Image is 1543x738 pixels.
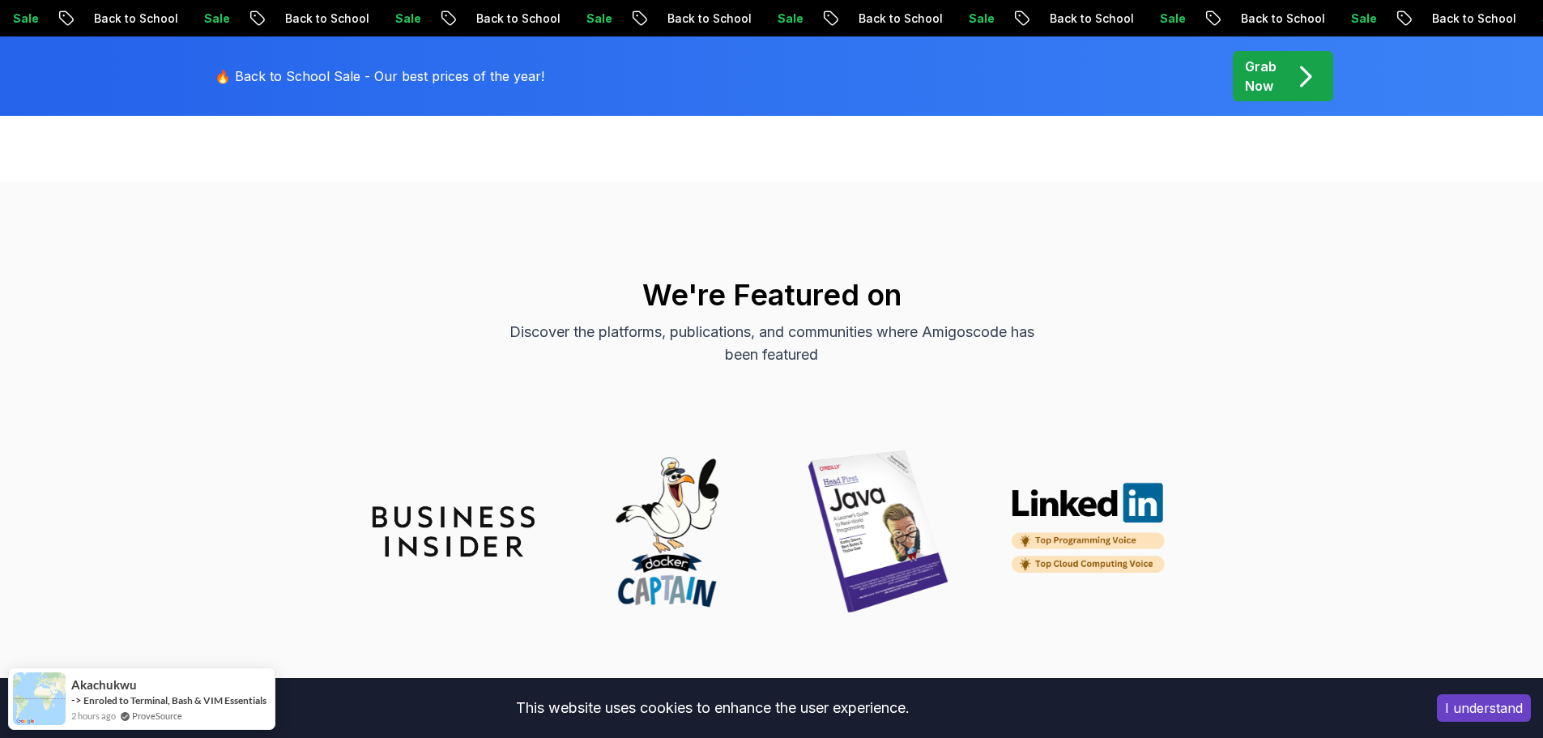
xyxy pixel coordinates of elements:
[373,506,535,557] img: partner_insider
[71,709,116,723] span: 2 hours ago
[12,690,1413,726] div: This website uses cookies to enhance the user experience.
[266,11,376,27] p: Back to School
[1413,11,1523,27] p: Back to School
[71,678,137,692] span: Akachukwu
[839,11,949,27] p: Back to School
[83,693,266,707] a: Enroled to Terminal, Bash & VIM Essentials
[949,11,1001,27] p: Sale
[1221,11,1332,27] p: Back to School
[758,11,810,27] p: Sale
[13,672,66,725] img: provesource social proof notification image
[71,693,82,706] span: ->
[205,279,1339,311] h2: We're Featured on
[75,11,185,27] p: Back to School
[215,66,544,86] p: 🔥 Back to School Sale - Our best prices of the year!
[376,11,428,27] p: Sale
[1437,694,1531,722] button: Accept cookies
[1030,11,1140,27] p: Back to School
[1140,11,1192,27] p: Sale
[585,450,747,612] img: partner_docker
[500,321,1044,366] p: Discover the platforms, publications, and communities where Amigoscode has been featured
[648,11,758,27] p: Back to School
[567,11,619,27] p: Sale
[1245,57,1277,96] p: Grab Now
[1009,482,1171,582] img: partner_linkedin
[185,11,237,27] p: Sale
[132,709,182,723] a: ProveSource
[797,450,959,612] img: partner_java
[1332,11,1383,27] p: Sale
[457,11,567,27] p: Back to School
